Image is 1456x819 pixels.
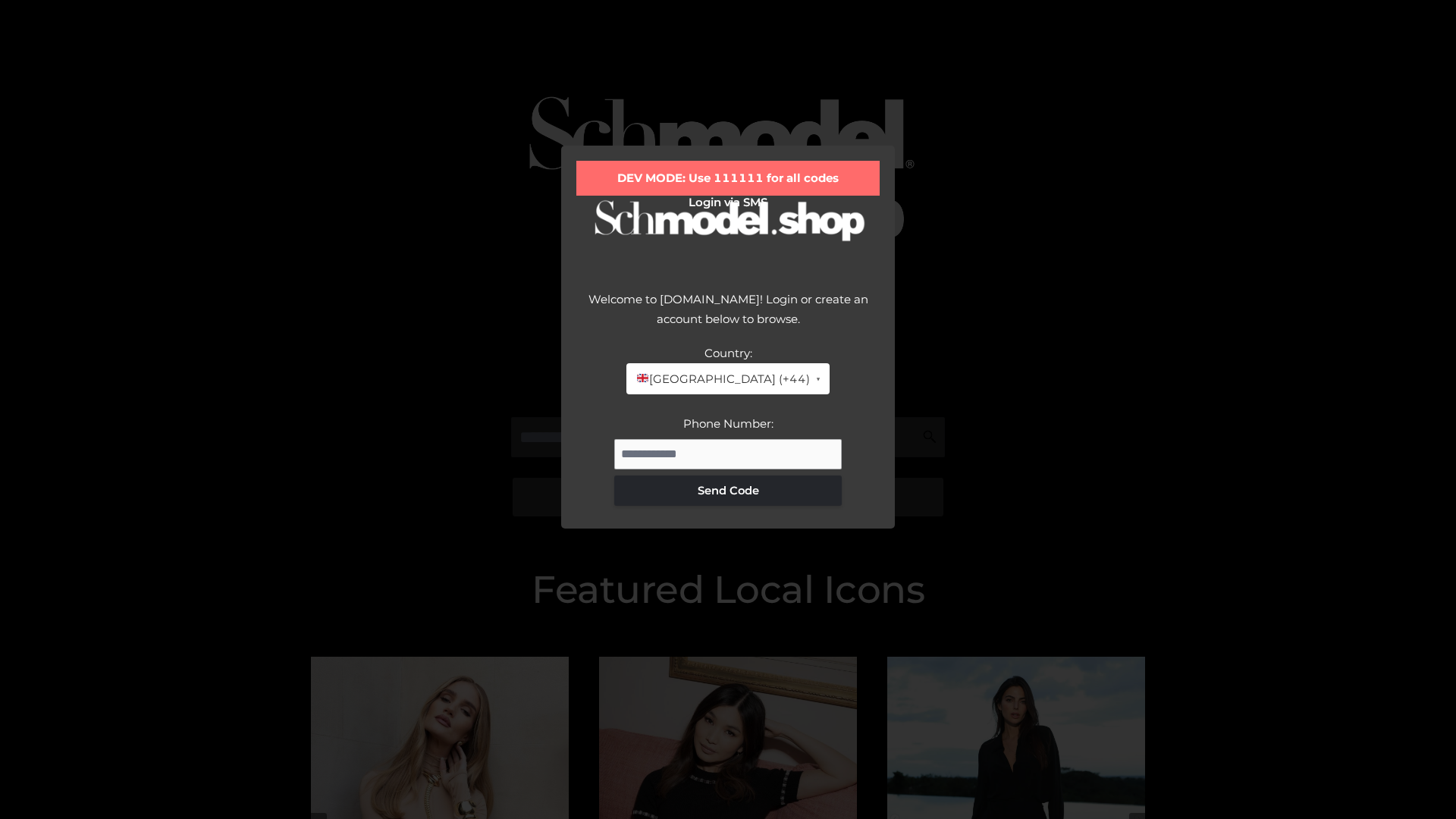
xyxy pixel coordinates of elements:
[704,346,752,360] label: Country:
[637,372,648,384] img: 🇬🇧
[614,475,842,506] button: Send Code
[635,369,809,389] span: [GEOGRAPHIC_DATA] (+44)
[576,161,880,196] div: DEV MODE: Use 111111 for all codes
[683,416,773,431] label: Phone Number:
[576,196,880,209] h2: Login via SMS
[576,290,880,344] div: Welcome to [DOMAIN_NAME]! Login or create an account below to browse.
